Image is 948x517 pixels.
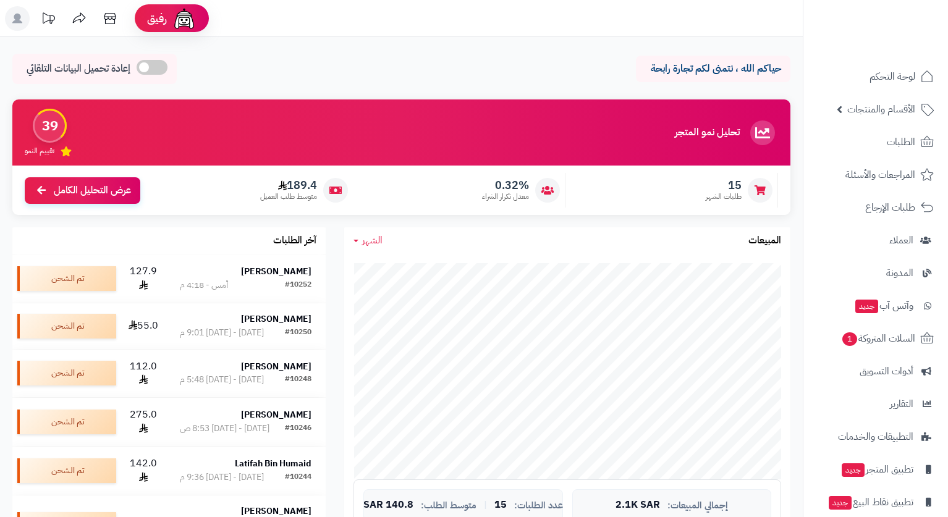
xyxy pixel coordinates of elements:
span: إجمالي المبيعات: [667,500,728,511]
span: التقارير [890,395,913,413]
span: العملاء [889,232,913,249]
td: 55.0 [121,303,166,349]
span: 15 [706,179,742,192]
strong: [PERSON_NAME] [241,313,311,326]
span: الشهر [362,233,383,248]
a: العملاء [811,225,941,255]
div: #10248 [285,374,311,386]
div: تم الشحن [17,458,116,483]
strong: [PERSON_NAME] [241,408,311,421]
div: [DATE] - [DATE] 8:53 ص [180,422,269,435]
div: تم الشحن [17,266,116,291]
h3: المبيعات [748,235,781,246]
span: 0.32% [482,179,529,192]
span: طلبات الشهر [706,191,742,202]
a: لوحة التحكم [811,62,941,91]
div: تم الشحن [17,410,116,434]
div: [DATE] - [DATE] 9:36 م [180,471,264,484]
a: الشهر [353,233,383,248]
a: المدونة [811,258,941,288]
a: تطبيق نقاط البيعجديد [811,487,941,517]
div: تم الشحن [17,361,116,385]
span: 1 [842,332,857,346]
div: #10252 [285,279,311,292]
span: جديد [829,496,852,510]
a: تحديثات المنصة [33,6,64,34]
span: 2.1K SAR [616,500,660,511]
div: #10246 [285,422,311,435]
span: المراجعات والأسئلة [845,166,915,183]
a: تطبيق المتجرجديد [811,455,941,484]
img: ai-face.png [172,6,197,31]
span: تطبيق المتجر [840,461,913,478]
span: جديد [855,300,878,313]
div: #10250 [285,327,311,339]
a: السلات المتروكة1 [811,324,941,353]
div: [DATE] - [DATE] 9:01 م [180,327,264,339]
span: جديد [842,463,865,477]
td: 142.0 [121,447,166,495]
a: أدوات التسويق [811,356,941,386]
span: 15 [494,500,507,511]
div: أمس - 4:18 م [180,279,228,292]
a: الطلبات [811,127,941,157]
span: | [484,500,487,510]
strong: [PERSON_NAME] [241,360,311,373]
span: السلات المتروكة [841,330,915,347]
span: الطلبات [887,133,915,151]
span: المدونة [886,264,913,282]
h3: تحليل نمو المتجر [675,127,740,138]
span: رفيق [147,11,167,26]
a: طلبات الإرجاع [811,193,941,222]
strong: [PERSON_NAME] [241,265,311,278]
span: متوسط الطلب: [421,500,476,511]
div: تم الشحن [17,314,116,338]
span: 189.4 [260,179,317,192]
p: حياكم الله ، نتمنى لكم تجارة رابحة [645,62,781,76]
a: التطبيقات والخدمات [811,422,941,452]
span: أدوات التسويق [860,363,913,380]
td: 275.0 [121,398,166,446]
span: الأقسام والمنتجات [847,101,915,118]
a: المراجعات والأسئلة [811,160,941,190]
span: تقييم النمو [25,146,54,156]
span: طلبات الإرجاع [865,199,915,216]
span: عرض التحليل الكامل [54,183,131,198]
a: وآتس آبجديد [811,291,941,321]
strong: Latifah Bin Humaid [235,457,311,470]
span: 140.8 SAR [363,500,413,511]
span: لوحة التحكم [870,68,915,85]
span: إعادة تحميل البيانات التلقائي [27,62,130,76]
span: تطبيق نقاط البيع [827,494,913,511]
span: التطبيقات والخدمات [838,428,913,445]
span: معدل تكرار الشراء [482,191,529,202]
h3: آخر الطلبات [273,235,316,246]
span: وآتس آب [854,297,913,314]
div: [DATE] - [DATE] 5:48 م [180,374,264,386]
td: 127.9 [121,254,166,303]
a: التقارير [811,389,941,419]
span: متوسط طلب العميل [260,191,317,202]
a: عرض التحليل الكامل [25,177,140,204]
span: عدد الطلبات: [514,500,563,511]
div: #10244 [285,471,311,484]
img: logo-2.png [864,32,936,57]
td: 112.0 [121,350,166,398]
